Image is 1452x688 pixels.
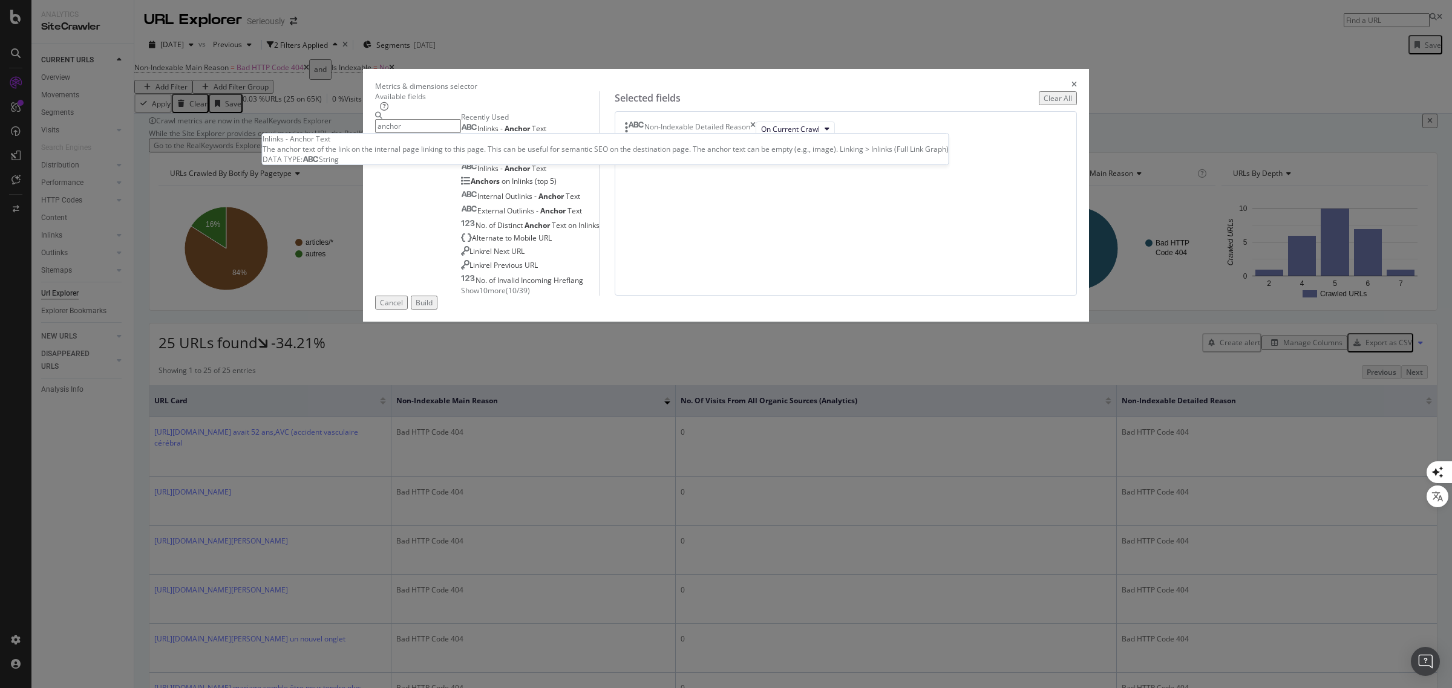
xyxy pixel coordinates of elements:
[540,206,567,216] span: Anchor
[1044,93,1072,103] div: Clear All
[497,220,525,230] span: Distinct
[625,122,1067,136] div: Non-Indexable Detailed ReasontimesOn Current Crawl
[472,233,505,243] span: Alternate
[750,122,756,136] div: times
[521,275,554,285] span: Incoming
[536,206,540,216] span: -
[505,123,532,134] span: Anchor
[615,91,681,105] div: Selected fields
[761,124,820,134] span: On Current Crawl
[756,122,835,136] button: On Current Crawl
[375,91,600,102] div: Available fields
[500,163,505,174] span: -
[507,206,536,216] span: Outlinks
[532,123,546,134] span: Text
[550,176,557,186] span: 5)
[477,191,505,201] span: Internal
[263,144,949,154] div: The anchor text of the link on the internal page linking to this page. This can be useful for sem...
[525,260,538,270] span: URL
[416,297,433,308] div: Build
[566,191,580,201] span: Text
[512,176,535,186] span: Inlinks
[538,233,552,243] span: URL
[375,81,477,91] div: Metrics & dimensions selector
[567,206,582,216] span: Text
[494,246,511,256] span: Next
[489,220,497,230] span: of
[497,275,521,285] span: Invalid
[363,69,1089,322] div: modal
[535,176,550,186] span: (top
[568,220,578,230] span: on
[477,163,500,174] span: Inlinks
[578,220,600,230] span: Inlinks
[263,134,949,144] div: Inlinks - Anchor Text
[505,163,532,174] span: Anchor
[1071,81,1077,91] div: times
[502,176,512,186] span: on
[1039,91,1077,105] button: Clear All
[538,191,566,201] span: Anchor
[319,154,339,164] span: String
[375,119,461,133] input: Search by field name
[477,206,507,216] span: External
[375,296,408,310] button: Cancel
[489,275,497,285] span: of
[532,163,546,174] span: Text
[469,260,494,270] span: Linkrel
[471,176,502,186] span: Anchors
[511,246,525,256] span: URL
[411,296,437,310] button: Build
[461,112,600,122] div: Recently Used
[461,285,506,296] span: Show 10 more
[500,123,505,134] span: -
[476,275,489,285] span: No.
[477,123,500,134] span: Inlinks
[506,285,530,296] span: ( 10 / 39 )
[514,233,538,243] span: Mobile
[1411,647,1440,676] div: Open Intercom Messenger
[505,191,534,201] span: Outlinks
[476,220,489,230] span: No.
[505,233,514,243] span: to
[644,122,750,136] div: Non-Indexable Detailed Reason
[380,297,403,308] div: Cancel
[469,246,494,256] span: Linkrel
[534,191,538,201] span: -
[525,220,552,230] span: Anchor
[263,154,302,164] span: DATA TYPE:
[554,275,583,285] span: Hreflang
[494,260,525,270] span: Previous
[552,220,568,230] span: Text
